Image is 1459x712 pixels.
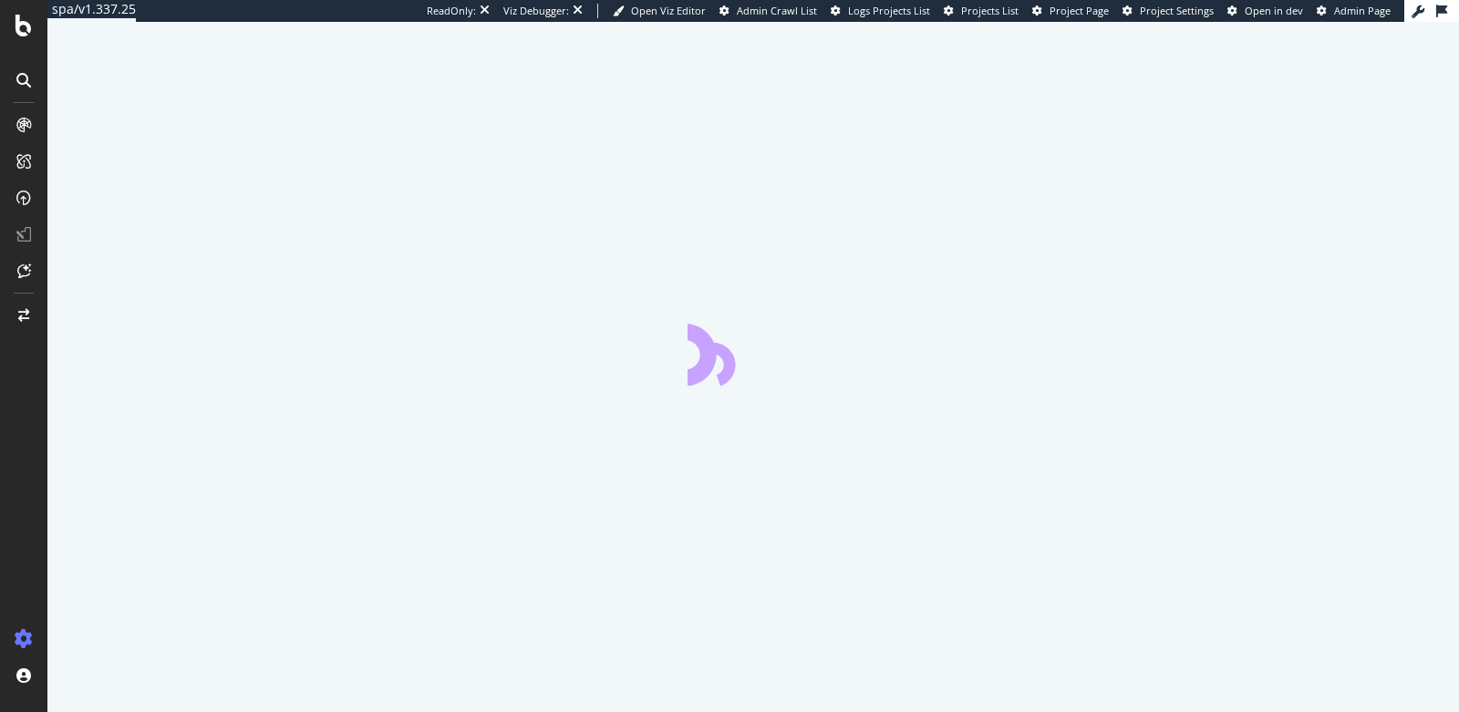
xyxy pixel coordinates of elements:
span: Open in dev [1245,4,1303,17]
span: Project Settings [1140,4,1214,17]
div: ReadOnly: [427,4,476,18]
a: Project Settings [1123,4,1214,18]
div: Viz Debugger: [503,4,569,18]
div: animation [688,320,819,386]
a: Open Viz Editor [613,4,706,18]
a: Project Page [1032,4,1109,18]
a: Admin Crawl List [719,4,817,18]
span: Admin Page [1334,4,1391,17]
span: Open Viz Editor [631,4,706,17]
span: Project Page [1050,4,1109,17]
a: Projects List [944,4,1019,18]
a: Open in dev [1227,4,1303,18]
span: Logs Projects List [848,4,930,17]
a: Logs Projects List [831,4,930,18]
a: Admin Page [1317,4,1391,18]
span: Projects List [961,4,1019,17]
span: Admin Crawl List [737,4,817,17]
